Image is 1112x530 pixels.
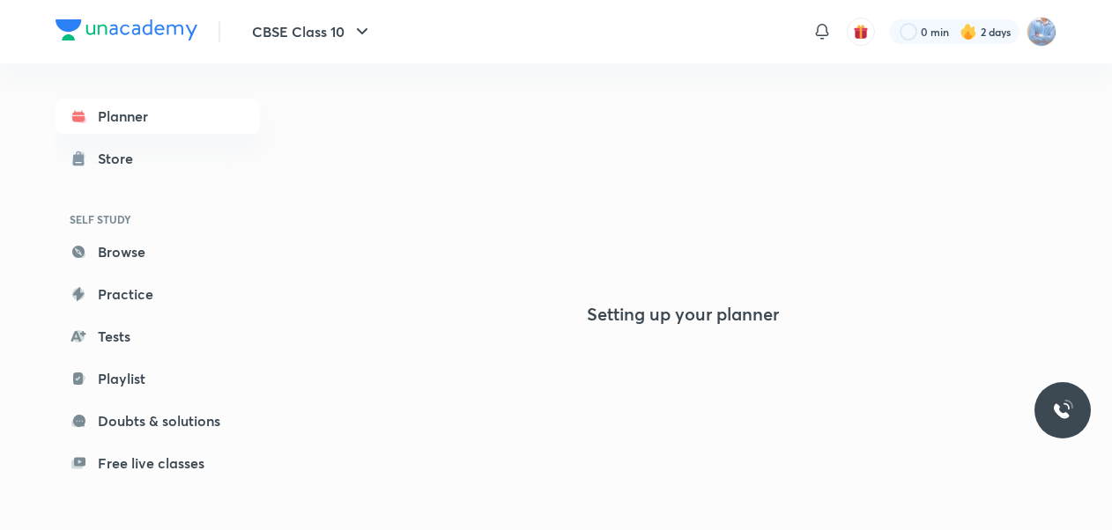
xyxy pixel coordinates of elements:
img: streak [960,23,977,40]
a: Company Logo [56,19,197,45]
h6: SELF STUDY [56,204,260,234]
a: Doubts & solutions [56,403,260,438]
a: Store [56,141,260,176]
img: sukhneet singh sidhu [1027,17,1056,47]
h4: Setting up your planner [587,304,779,325]
img: ttu [1052,400,1073,421]
a: Free live classes [56,445,260,481]
button: avatar [847,18,875,46]
div: Store [98,148,144,169]
button: CBSE Class 10 [241,14,383,49]
a: Playlist [56,361,260,396]
a: Planner [56,99,260,134]
a: Practice [56,276,260,312]
img: Company Logo [56,19,197,40]
a: Browse [56,234,260,269]
a: Tests [56,319,260,354]
img: avatar [853,24,869,40]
